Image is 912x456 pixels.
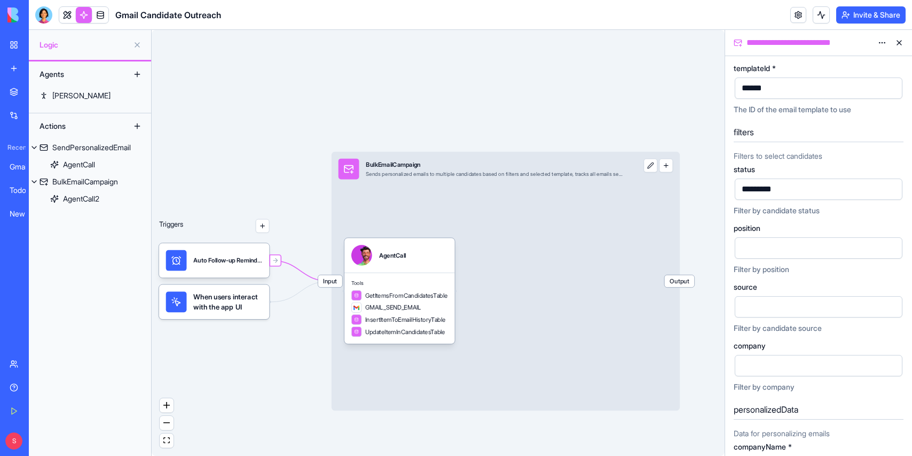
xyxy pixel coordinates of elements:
[734,126,903,138] h5: filters
[734,166,755,173] span: status
[734,382,903,392] div: Filter by company
[159,284,270,319] div: When users interact with the app UI
[734,264,903,275] div: Filter by position
[160,398,174,413] button: zoom in
[7,7,74,22] img: logo
[836,6,906,24] button: Invite & Share
[34,66,120,83] div: Agents
[318,275,342,288] span: Input
[366,160,624,169] div: BulkEmailCampaign
[3,143,26,152] span: Recent
[52,142,131,153] div: SendPersonalizedEmail
[63,159,95,170] div: AgentCall
[10,208,40,219] div: New App
[29,173,151,190] a: BulkEmailCampaign
[3,180,46,201] a: Todo List
[29,190,151,207] a: AgentCall2
[351,280,448,287] span: Tools
[159,191,270,319] div: Triggers
[29,139,151,156] a: SendPersonalizedEmail
[365,291,448,300] span: GetItemsFromCandidatesTable
[193,291,262,312] span: When users interact with the app UI
[5,432,22,450] span: S
[665,275,695,288] span: Output
[193,256,262,265] div: Auto Follow-up ReminderTrigger
[734,65,770,72] span: templateId
[160,416,174,430] button: zoom out
[10,161,40,172] div: Gmail Candidate Outreach Pro
[379,251,406,259] div: AgentCall
[734,428,903,439] div: Data for personalizing emails
[734,225,760,232] span: position
[52,176,118,187] div: BulkEmailCampaign
[159,243,270,278] div: Auto Follow-up ReminderTrigger
[29,87,151,104] a: [PERSON_NAME]
[271,281,330,302] g: Edge from UI_TRIGGERS to 68b7337eb50b936a25996450
[159,219,184,233] p: Triggers
[734,342,766,350] span: company
[734,205,903,216] div: Filter by candidate status
[29,156,151,173] a: AgentCall
[734,151,903,161] div: Filters to select candidates
[34,118,120,135] div: Actions
[3,156,46,177] a: Gmail Candidate Outreach Pro
[734,104,903,115] div: The ID of the email template to use
[63,194,99,204] div: AgentCall2
[160,434,174,448] button: fit view
[734,403,903,416] h5: personalizedData
[10,185,40,196] div: Todo List
[734,323,903,334] div: Filter by candidate source
[52,90,111,101] div: [PERSON_NAME]
[734,283,757,291] span: source
[734,443,786,451] span: companyName
[365,315,446,324] span: InsertItemToEmailHistoryTable
[3,203,46,225] a: New App
[332,152,680,411] div: InputBulkEmailCampaignSends personalized emails to multiple candidates based on filters and selec...
[365,327,445,336] span: UpdateItemInCandidatesTable
[115,9,221,21] span: Gmail Candidate Outreach
[366,171,624,177] div: Sends personalized emails to multiple candidates based on filters and selected template, tracks a...
[344,238,455,344] div: AgentCallToolsGetItemsFromCandidatesTableGMAIL_SEND_EMAILInsertItemToEmailHistoryTableUpdateItemI...
[271,260,330,281] g: Edge from 68b73386b834049c870e15f3 to 68b7337eb50b936a25996450
[365,303,421,312] span: GMAIL_SEND_EMAIL
[40,40,129,50] span: Logic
